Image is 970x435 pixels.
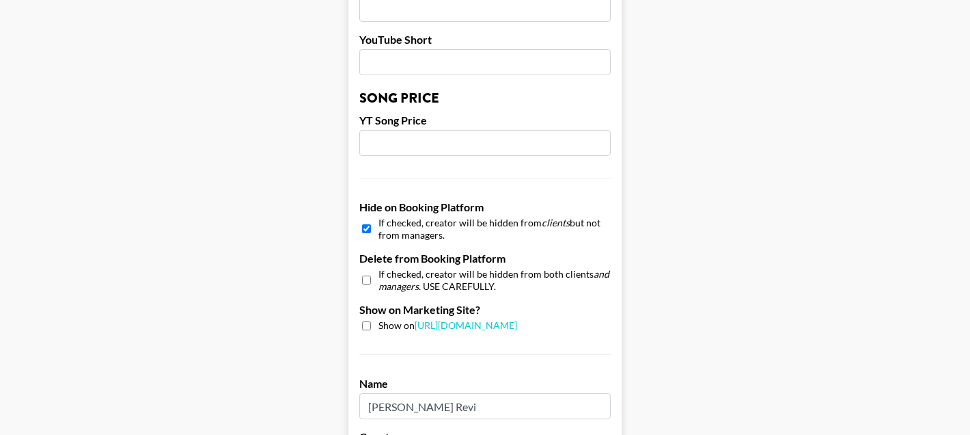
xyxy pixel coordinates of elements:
[359,303,611,317] label: Show on Marketing Site?
[359,200,611,214] label: Hide on Booking Platform
[378,319,517,332] span: Show on
[359,252,611,265] label: Delete from Booking Platform
[542,217,570,228] em: clients
[378,217,611,241] span: If checked, creator will be hidden from but not from managers.
[359,114,611,127] label: YT Song Price
[359,92,611,105] h3: Song Price
[415,319,517,331] a: [URL][DOMAIN_NAME]
[378,268,611,292] span: If checked, creator will be hidden from both clients . USE CAREFULLY.
[378,268,609,292] em: and managers
[359,377,611,391] label: Name
[359,33,611,47] label: YouTube Short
